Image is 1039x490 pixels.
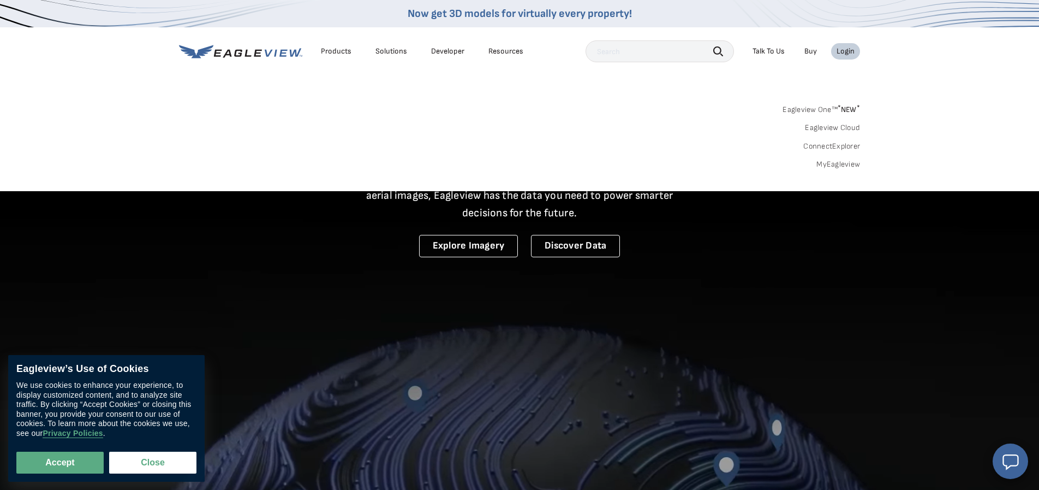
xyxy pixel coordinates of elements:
[531,235,620,257] a: Discover Data
[488,46,523,56] div: Resources
[805,123,860,133] a: Eagleview Cloud
[753,46,785,56] div: Talk To Us
[586,40,734,62] input: Search
[804,46,817,56] a: Buy
[408,7,632,20] a: Now get 3D models for virtually every property!
[16,363,196,375] div: Eagleview’s Use of Cookies
[353,169,686,222] p: A new era starts here. Built on more than 3.5 billion high-resolution aerial images, Eagleview ha...
[838,105,860,114] span: NEW
[321,46,351,56] div: Products
[375,46,407,56] div: Solutions
[837,46,855,56] div: Login
[16,452,104,474] button: Accept
[993,444,1028,479] button: Open chat window
[431,46,464,56] a: Developer
[43,429,103,438] a: Privacy Policies
[419,235,518,257] a: Explore Imagery
[816,160,860,169] a: MyEagleview
[16,381,196,438] div: We use cookies to enhance your experience, to display customized content, and to analyze site tra...
[783,102,860,114] a: Eagleview One™*NEW*
[109,452,196,474] button: Close
[803,141,860,151] a: ConnectExplorer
